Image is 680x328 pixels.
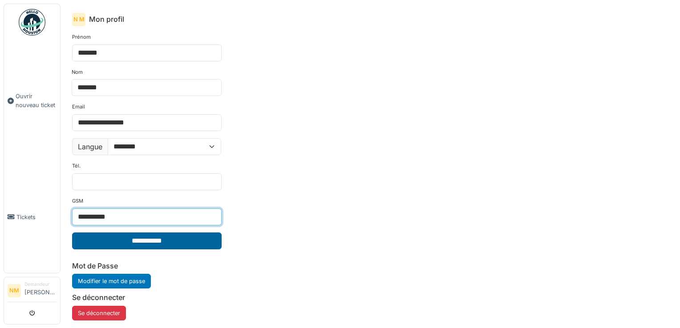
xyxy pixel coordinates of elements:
[16,213,57,221] span: Tickets
[8,284,21,297] li: NM
[72,306,126,320] button: Se déconnecter
[24,281,57,288] div: Demandeur
[72,197,83,205] label: GSM
[72,274,151,288] a: Modifier le mot de passe
[72,103,85,111] label: Email
[4,40,60,161] a: Ouvrir nouveau ticket
[72,162,81,170] label: Tél.
[19,9,45,36] img: Badge_color-CXgf-gQk.svg
[72,293,222,302] h6: Se déconnecter
[8,281,57,302] a: NM Demandeur[PERSON_NAME]
[24,281,57,300] li: [PERSON_NAME]
[72,68,83,76] label: Nom
[72,138,108,155] label: Langue
[72,13,85,26] div: N M
[4,161,60,273] a: Tickets
[72,33,91,41] label: Prénom
[16,92,57,109] span: Ouvrir nouveau ticket
[89,15,124,24] h6: Mon profil
[72,262,222,270] h6: Mot de Passe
